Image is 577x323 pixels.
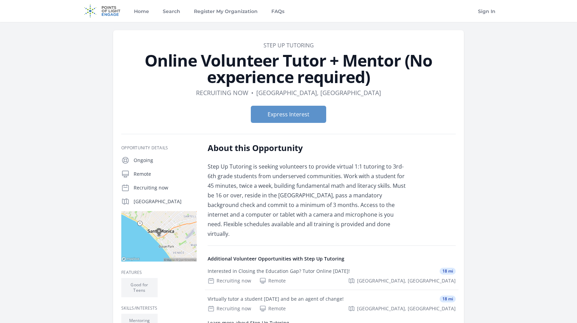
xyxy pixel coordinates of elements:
span: 18 mi [440,268,456,275]
div: Interested in Closing the Education Gap? Tutor Online [DATE]! [208,268,350,275]
h4: Additional Volunteer Opportunities with Step Up Tutoring [208,255,456,262]
span: [GEOGRAPHIC_DATA], [GEOGRAPHIC_DATA] [357,277,456,284]
div: Remote [259,277,286,284]
a: Step Up Tutoring [263,42,314,49]
li: Good for Teens [121,278,158,297]
p: [GEOGRAPHIC_DATA] [134,198,197,205]
span: [GEOGRAPHIC_DATA], [GEOGRAPHIC_DATA] [357,305,456,312]
h1: Online Volunteer Tutor + Mentor (No experience required) [121,52,456,85]
p: Remote [134,171,197,177]
p: Ongoing [134,157,197,164]
h2: About this Opportunity [208,142,408,153]
a: Interested in Closing the Education Gap? Tutor Online [DATE]! 18 mi Recruiting now Remote [GEOGRA... [205,262,458,290]
h3: Opportunity Details [121,145,197,151]
h3: Skills/Interests [121,305,197,311]
div: Recruiting now [208,305,251,312]
img: Map [121,211,197,262]
a: Virtually tutor a student [DATE] and be an agent of change! 18 mi Recruiting now Remote [GEOGRAPH... [205,290,458,318]
dd: [GEOGRAPHIC_DATA], [GEOGRAPHIC_DATA] [256,88,381,97]
h3: Features [121,270,197,275]
dd: Recruiting now [196,88,248,97]
div: Remote [259,305,286,312]
p: Recruiting now [134,184,197,191]
span: 18 mi [440,296,456,302]
div: Recruiting now [208,277,251,284]
div: • [251,88,254,97]
button: Express Interest [251,106,326,123]
p: Step Up Tutoring is seeking volunteers to provide virtual 1:1 tutoring to 3rd-6th grade students ... [208,162,408,239]
div: Virtually tutor a student [DATE] and be an agent of change! [208,296,344,302]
